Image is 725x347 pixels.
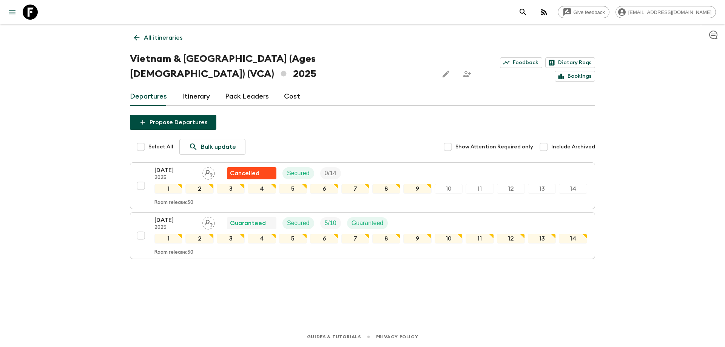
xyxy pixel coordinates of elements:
[130,30,187,45] a: All itineraries
[179,139,245,155] a: Bulk update
[455,143,533,151] span: Show Attention Required only
[154,216,196,225] p: [DATE]
[558,6,609,18] a: Give feedback
[515,5,531,20] button: search adventures
[130,212,595,259] button: [DATE]2025Assign pack leaderGuaranteedSecuredTrip FillGuaranteed1234567891011121314Room release:30
[435,184,463,194] div: 10
[497,184,525,194] div: 12
[282,167,314,179] div: Secured
[325,219,336,228] p: 5 / 10
[287,169,310,178] p: Secured
[182,88,210,106] a: Itinerary
[555,71,595,82] a: Bookings
[284,88,300,106] a: Cost
[615,6,716,18] div: [EMAIL_ADDRESS][DOMAIN_NAME]
[559,234,587,244] div: 14
[185,234,213,244] div: 2
[403,184,431,194] div: 9
[466,234,494,244] div: 11
[559,184,587,194] div: 14
[148,143,173,151] span: Select All
[372,184,400,194] div: 8
[185,184,213,194] div: 2
[217,184,245,194] div: 3
[154,175,196,181] p: 2025
[130,88,167,106] a: Departures
[352,219,384,228] p: Guaranteed
[376,333,418,341] a: Privacy Policy
[201,142,236,151] p: Bulk update
[466,184,494,194] div: 11
[154,234,182,244] div: 1
[154,200,193,206] p: Room release: 30
[569,9,609,15] span: Give feedback
[202,219,215,225] span: Assign pack leader
[528,184,556,194] div: 13
[325,169,336,178] p: 0 / 14
[230,169,259,178] p: Cancelled
[403,234,431,244] div: 9
[154,184,182,194] div: 1
[130,162,595,209] button: [DATE]2025Assign pack leaderFlash Pack cancellationSecuredTrip Fill1234567891011121314Room releas...
[154,250,193,256] p: Room release: 30
[545,57,595,68] a: Dietary Reqs
[500,57,542,68] a: Feedback
[144,33,182,42] p: All itineraries
[227,167,276,179] div: Flash Pack cancellation
[225,88,269,106] a: Pack Leaders
[435,234,463,244] div: 10
[310,234,338,244] div: 6
[130,51,432,82] h1: Vietnam & [GEOGRAPHIC_DATA] (Ages [DEMOGRAPHIC_DATA]) (VCA) 2025
[248,184,276,194] div: 4
[154,225,196,231] p: 2025
[460,66,475,82] span: Share this itinerary
[154,166,196,175] p: [DATE]
[307,333,361,341] a: Guides & Tutorials
[279,234,307,244] div: 5
[282,217,314,229] div: Secured
[130,115,216,130] button: Propose Departures
[341,234,369,244] div: 7
[497,234,525,244] div: 12
[217,234,245,244] div: 3
[624,9,716,15] span: [EMAIL_ADDRESS][DOMAIN_NAME]
[248,234,276,244] div: 4
[287,219,310,228] p: Secured
[341,184,369,194] div: 7
[320,217,341,229] div: Trip Fill
[5,5,20,20] button: menu
[372,234,400,244] div: 8
[551,143,595,151] span: Include Archived
[528,234,556,244] div: 13
[230,219,266,228] p: Guaranteed
[202,169,215,175] span: Assign pack leader
[438,66,454,82] button: Edit this itinerary
[279,184,307,194] div: 5
[320,167,341,179] div: Trip Fill
[310,184,338,194] div: 6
